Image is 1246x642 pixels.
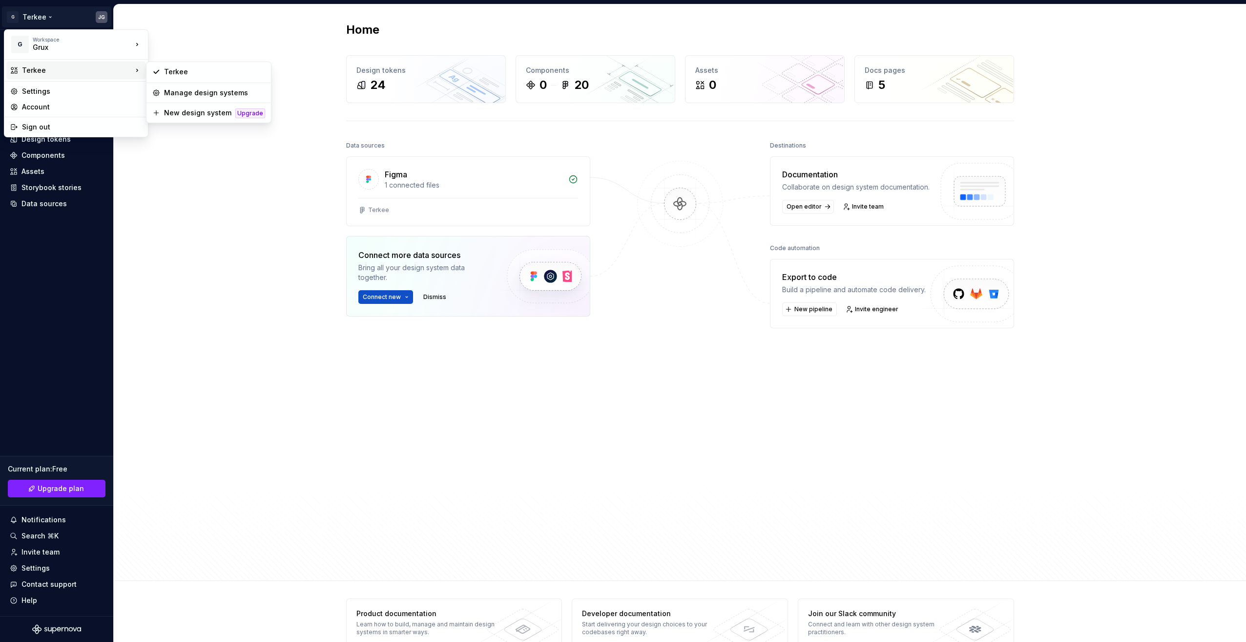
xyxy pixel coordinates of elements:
[22,102,142,112] div: Account
[22,122,142,132] div: Sign out
[33,37,132,43] div: Workspace
[164,88,265,98] div: Manage design systems
[11,36,29,53] div: G
[22,86,142,96] div: Settings
[164,67,265,77] div: Terkee
[33,43,116,52] div: Grux
[235,108,265,118] div: Upgrade
[22,65,132,75] div: Terkee
[164,108,231,118] div: New design system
